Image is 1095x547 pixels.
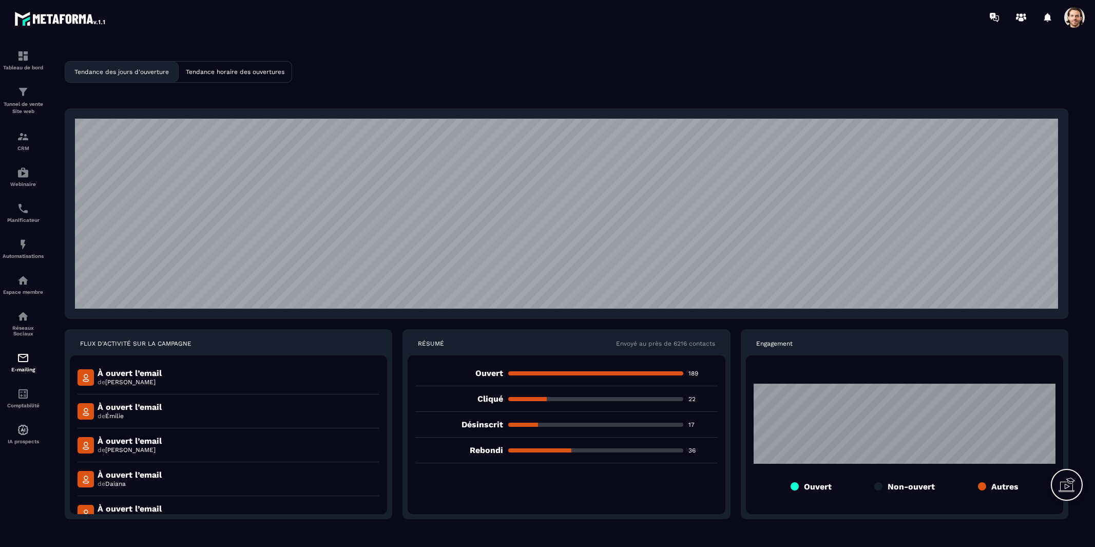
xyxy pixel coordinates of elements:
[186,68,284,76] p: Tendance horaire des ouvertures
[98,514,162,522] p: de
[17,274,29,287] img: automations
[17,238,29,251] img: automations
[105,379,156,386] span: [PERSON_NAME]
[98,446,162,454] p: de
[98,368,162,378] p: À ouvert l’email
[3,159,44,195] a: automationsautomationsWebinaire
[3,403,44,408] p: Comptabilité
[17,130,29,143] img: formation
[3,65,44,70] p: Tableau de bord
[17,388,29,400] img: accountant
[78,437,94,454] img: mail-detail-icon.f3b144a5.svg
[418,339,444,348] p: RÉSUMÉ
[98,480,162,488] p: de
[98,412,162,420] p: de
[616,339,715,348] p: Envoyé au près de 6216 contacts
[98,470,162,480] p: À ouvert l’email
[17,202,29,215] img: scheduler
[415,420,503,429] p: Désinscrit
[804,482,832,492] p: Ouvert
[3,289,44,295] p: Espace membre
[888,482,935,492] p: Non-ouvert
[3,42,44,78] a: formationformationTableau de bord
[3,181,44,187] p: Webinaire
[78,369,94,386] img: mail-detail-icon.f3b144a5.svg
[688,446,718,455] p: 36
[17,50,29,62] img: formation
[74,68,169,76] p: Tendance des jours d'ouverture
[105,446,156,454] span: [PERSON_NAME]
[98,378,162,386] p: de
[3,123,44,159] a: formationformationCRM
[78,403,94,420] img: mail-detail-icon.f3b144a5.svg
[14,9,107,28] img: logo
[17,424,29,436] img: automations
[3,267,44,303] a: automationsautomationsEspace membre
[3,439,44,444] p: IA prospects
[991,482,1019,492] p: Autres
[756,339,793,348] p: Engagement
[3,380,44,416] a: accountantaccountantComptabilité
[3,367,44,372] p: E-mailing
[3,78,44,123] a: formationformationTunnel de vente Site web
[3,253,44,259] p: Automatisations
[415,368,503,378] p: Ouvert
[17,86,29,98] img: formation
[17,310,29,323] img: social-network
[3,344,44,380] a: emailemailE-mailing
[98,402,162,412] p: À ouvert l’email
[17,352,29,364] img: email
[105,480,126,487] span: Daiana
[688,421,718,429] p: 17
[105,412,124,420] span: Émilie
[3,145,44,151] p: CRM
[415,394,503,404] p: Cliqué
[3,325,44,336] p: Réseaux Sociaux
[78,505,94,521] img: mail-detail-icon.f3b144a5.svg
[3,217,44,223] p: Planificateur
[80,339,191,348] p: FLUX D'ACTIVITÉ SUR LA CAMPAGNE
[3,303,44,344] a: social-networksocial-networkRéseaux Sociaux
[415,445,503,455] p: Rebondi
[98,504,162,514] p: À ouvert l’email
[78,471,94,487] img: mail-detail-icon.f3b144a5.svg
[688,395,718,403] p: 22
[17,166,29,179] img: automations
[688,369,718,378] p: 189
[3,101,44,115] p: Tunnel de vente Site web
[3,231,44,267] a: automationsautomationsAutomatisations
[98,436,162,446] p: À ouvert l’email
[3,195,44,231] a: schedulerschedulerPlanificateur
